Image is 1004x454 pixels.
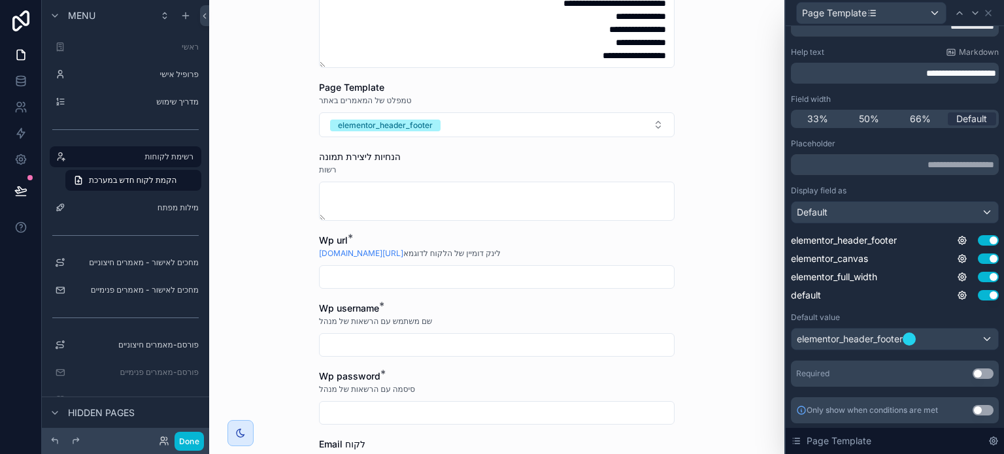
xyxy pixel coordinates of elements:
label: Field width [791,94,831,105]
span: טמפלט של המאמרים באתר [319,95,412,106]
span: elementor_full_width [791,270,877,284]
span: Default [797,206,828,219]
span: Page Template [802,7,867,20]
div: Required [796,368,829,379]
label: פורסם-רשתות חברתיות [71,395,199,405]
span: elementor_header_footer [791,234,897,247]
span: סיסמה עם הרשאות של מנהל [319,384,415,395]
a: פורסם-מאמרים חיצוניים [50,334,201,355]
label: מדריך שימוש [71,97,199,107]
label: ראשי [71,42,199,52]
div: scrollable content [791,63,999,84]
span: Default [956,112,987,125]
label: פורסם-מאמרים פנימיים [71,367,199,378]
span: Menu [68,9,95,22]
span: הקמת לקוח חדש במערכת [89,175,176,186]
span: Hidden pages [68,406,135,419]
button: Select Button [319,112,675,137]
span: הנחיות ליצירת תמונה [319,151,401,162]
button: Page Template [796,2,946,24]
label: מחכים לאישור - מאמרים פנימיים [71,285,199,295]
a: ראשי [50,37,201,57]
span: שם משתמש עם הרשאות של מנהל [319,316,432,327]
span: Page Template [319,82,384,93]
a: מדריך שימוש [50,91,201,112]
label: Display field as [791,186,846,196]
span: רשות [319,165,336,175]
a: [URL][DOMAIN_NAME] [319,248,403,258]
span: default [791,289,821,302]
label: מחכים לאישור - מאמרים חיצוניים [71,257,199,268]
a: מחכים לאישור - מאמרים חיצוניים [50,252,201,273]
a: מילות מפתח [50,197,201,218]
a: רשימת לקוחות [50,146,201,167]
span: elementor_canvas [791,252,868,265]
span: 66% [910,112,931,125]
label: Help text [791,47,824,57]
a: פורסם-מאמרים פנימיים [50,362,201,383]
label: Placeholder [791,138,835,149]
span: Wp url [319,235,348,246]
label: מילות מפתח [71,203,199,213]
label: Default value [791,312,840,323]
label: פרופיל אישי [71,69,199,80]
span: 50% [859,112,879,125]
a: Markdown [946,47,999,57]
a: פרופיל אישי [50,64,201,85]
span: Markdown [959,47,999,57]
a: מחכים לאישור - מאמרים פנימיים [50,280,201,300]
span: elementor_header_footer [797,332,903,346]
div: elementor_header_footer [338,120,433,131]
a: פורסם-רשתות חברתיות [50,389,201,410]
span: לינק דומיין של הלקוח לדוגמא [319,248,501,259]
label: רשימת לקוחות [71,152,193,162]
button: Default [791,201,999,223]
a: הקמת לקוח חדש במערכת [65,170,201,191]
span: Only show when conditions are met [807,405,938,415]
span: Wp username [319,302,379,314]
label: פורסם-מאמרים חיצוניים [71,340,199,350]
button: elementor_header_footer [791,328,999,350]
span: Email לקוח [319,438,365,449]
span: Page Template [807,434,871,447]
span: 33% [807,112,828,125]
button: Done [175,432,204,451]
span: Wp password [319,370,380,381]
